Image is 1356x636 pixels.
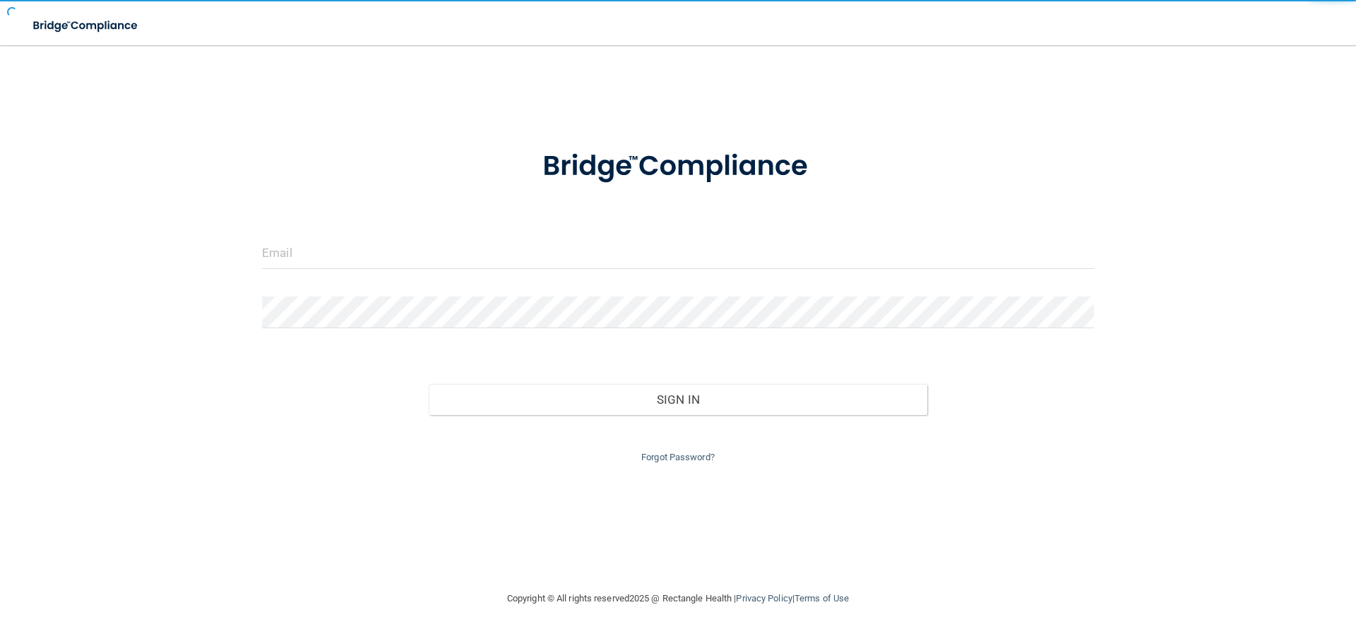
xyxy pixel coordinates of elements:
img: bridge_compliance_login_screen.278c3ca4.svg [21,11,151,40]
button: Sign In [429,384,928,415]
img: bridge_compliance_login_screen.278c3ca4.svg [513,130,843,203]
a: Terms of Use [795,593,849,604]
a: Forgot Password? [641,452,715,462]
a: Privacy Policy [736,593,792,604]
div: Copyright © All rights reserved 2025 @ Rectangle Health | | [420,576,936,621]
input: Email [262,237,1094,269]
